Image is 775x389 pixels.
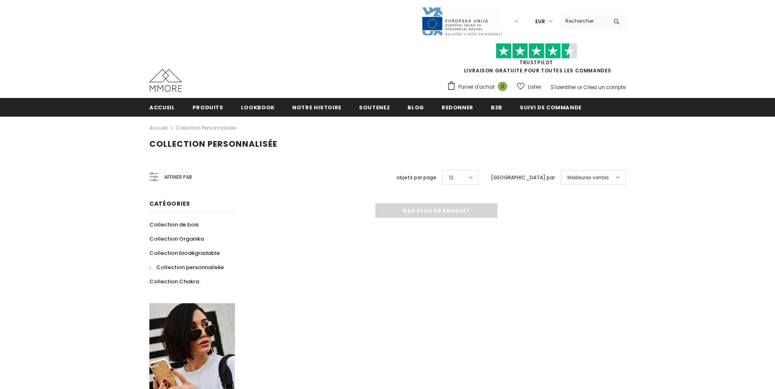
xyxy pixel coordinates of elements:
input: Search Site [560,15,607,27]
span: 0 [498,82,507,91]
a: Blog [407,98,424,116]
span: 12 [449,174,453,182]
span: Panier d'achat [458,83,495,91]
a: Redonner [442,98,473,116]
a: Produits [193,98,223,116]
span: Affiner par [164,173,192,182]
span: or [577,84,582,91]
a: Listes [517,80,541,94]
span: Collection biodégradable [149,249,220,257]
a: Collection Organika [149,232,204,246]
a: S'identifier [551,84,576,91]
span: Collection Chakra [149,278,199,285]
a: B2B [491,98,502,116]
img: Faites confiance aux étoiles pilotes [496,43,577,59]
a: Créez un compte [583,84,626,91]
span: Collection personnalisée [149,138,277,150]
span: LIVRAISON GRATUITE POUR TOUTES LES COMMANDES [447,47,626,74]
a: Javni Razpis [421,17,503,24]
span: Catégories [149,200,190,208]
a: Collection personnalisée [175,124,236,131]
span: B2B [491,104,502,111]
span: Redonner [442,104,473,111]
a: Suivi de commande [520,98,582,116]
span: Collection de bois [149,221,199,228]
a: Collection de bois [149,217,199,232]
img: Javni Razpis [421,7,503,36]
a: Collection Chakra [149,274,199,289]
a: Collection personnalisée [149,260,224,274]
img: Cas MMORE [149,69,182,92]
a: soutenez [359,98,390,116]
span: soutenez [359,104,390,111]
span: Blog [407,104,424,111]
span: Collection Organika [149,235,204,243]
label: objets par page [396,174,436,182]
span: Lookbook [241,104,275,111]
a: Collection biodégradable [149,246,220,260]
span: Notre histoire [292,104,342,111]
span: Listes [528,83,541,91]
a: Notre histoire [292,98,342,116]
span: Suivi de commande [520,104,582,111]
a: TrustPilot [519,59,553,66]
label: [GEOGRAPHIC_DATA] par [491,174,555,182]
span: Meilleures ventes [567,174,609,182]
a: Accueil [149,123,168,133]
a: Panier d'achat 0 [447,81,511,93]
span: EUR [535,17,545,26]
a: Lookbook [241,98,275,116]
span: Accueil [149,104,175,111]
span: Collection personnalisée [156,263,224,271]
a: Accueil [149,98,175,116]
span: Produits [193,104,223,111]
